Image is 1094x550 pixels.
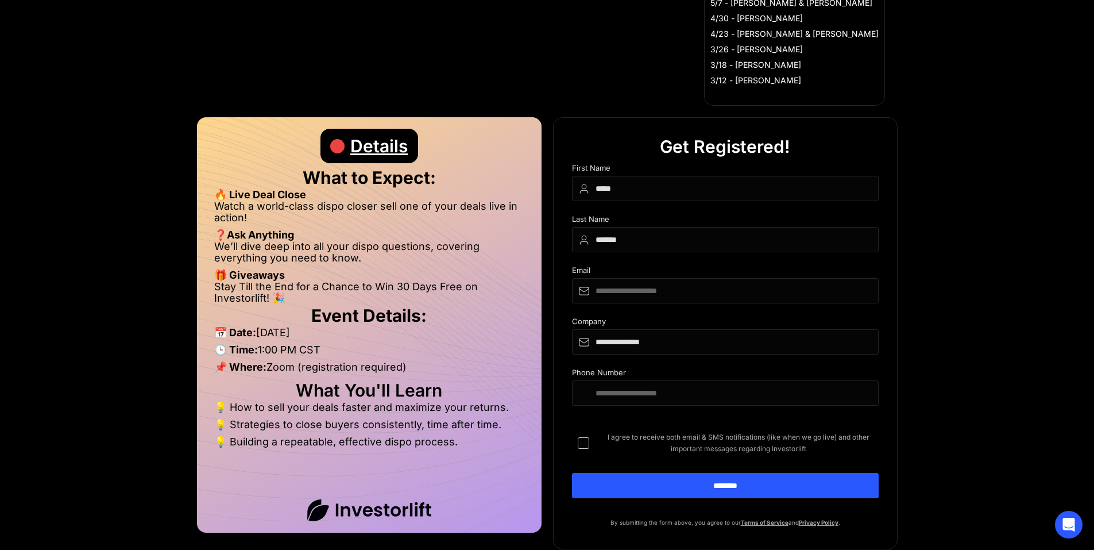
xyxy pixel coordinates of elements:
strong: 📅 Date: [214,326,256,339]
div: Company [572,317,879,329]
a: Terms of Service [741,519,788,526]
li: 1:00 PM CST [214,344,524,361]
p: By submitting the form above, you agree to our and . [572,517,879,528]
strong: 🎁 Giveaways [214,269,285,281]
strong: 🔥 Live Deal Close [214,189,306,201]
div: Open Intercom Messenger [1055,511,1083,539]
li: Stay Till the End for a Chance to Win 30 Days Free on Investorlift! 🎉 [214,281,524,304]
li: Watch a world-class dispo closer sell one of your deals live in action! [214,201,524,229]
strong: 🕒 Time: [214,344,258,356]
div: Get Registered! [660,129,790,164]
li: 💡 Building a repeatable, effective dispo process. [214,436,524,448]
div: Email [572,266,879,278]
li: Zoom (registration required) [214,361,524,379]
div: Details [350,129,408,163]
span: I agree to receive both email & SMS notifications (like when we go live) and other important mess... [598,432,879,455]
div: First Name [572,164,879,176]
strong: What to Expect: [303,167,436,188]
form: DIspo Day Main Form [572,164,879,517]
div: Phone Number [572,368,879,380]
a: Privacy Policy [799,519,838,526]
strong: 📌 Where: [214,361,266,373]
strong: ❓Ask Anything [214,229,294,241]
strong: Event Details: [311,305,427,326]
div: Last Name [572,215,879,227]
li: [DATE] [214,327,524,344]
li: 💡 Strategies to close buyers consistently, time after time. [214,419,524,436]
li: We’ll dive deep into all your dispo questions, covering everything you need to know. [214,241,524,270]
h2: What You'll Learn [214,384,524,396]
li: 💡 How to sell your deals faster and maximize your returns. [214,402,524,419]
